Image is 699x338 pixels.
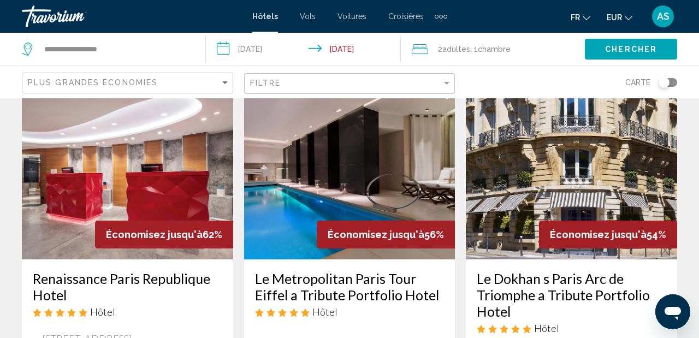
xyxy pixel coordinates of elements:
span: fr [571,13,580,22]
span: Économisez jusqu'à [328,229,424,240]
span: Hôtel [534,322,559,334]
span: Économisez jusqu'à [550,229,647,240]
a: Hôtels [252,12,278,21]
div: 62% [95,221,233,248]
button: Check-in date: Nov 13, 2025 Check-out date: Nov 15, 2025 [206,33,401,66]
div: 5 star Hotel [255,306,445,318]
span: Adultes [442,45,470,54]
button: Chercher [585,39,677,59]
span: Plus grandes économies [28,78,158,87]
button: Filter [244,73,455,95]
span: EUR [607,13,622,22]
button: Change currency [607,9,632,25]
span: Chambre [478,45,511,54]
button: Change language [571,9,590,25]
img: Hotel image [466,85,677,259]
div: 5 star Hotel [477,322,666,334]
span: Filtre [250,79,281,87]
span: 2 [438,41,470,57]
span: Hôtel [312,306,337,318]
span: AS [657,11,670,22]
span: Carte [625,75,650,90]
div: 5 star Hotel [33,306,222,318]
a: Vols [300,12,316,21]
img: Hotel image [244,85,455,259]
div: 54% [539,221,677,248]
div: 56% [317,221,455,248]
button: User Menu [649,5,677,28]
img: Hotel image [22,85,233,259]
span: Hôtel [90,306,115,318]
button: Toggle map [650,78,677,87]
a: Croisières [388,12,424,21]
a: Le Dokhan s Paris Arc de Triomphe a Tribute Portfolio Hotel [477,270,666,319]
a: Le Metropolitan Paris Tour Eiffel a Tribute Portfolio Hotel [255,270,445,303]
mat-select: Sort by [28,79,230,88]
iframe: Bouton de lancement de la fenêtre de messagerie [655,294,690,329]
a: Voitures [337,12,366,21]
a: Travorium [22,5,241,27]
a: Renaissance Paris Republique Hotel [33,270,222,303]
button: Extra navigation items [435,8,447,25]
span: , 1 [470,41,511,57]
span: Économisez jusqu'à [106,229,203,240]
button: Travelers: 2 adults, 0 children [401,33,585,66]
span: Chercher [605,45,657,54]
